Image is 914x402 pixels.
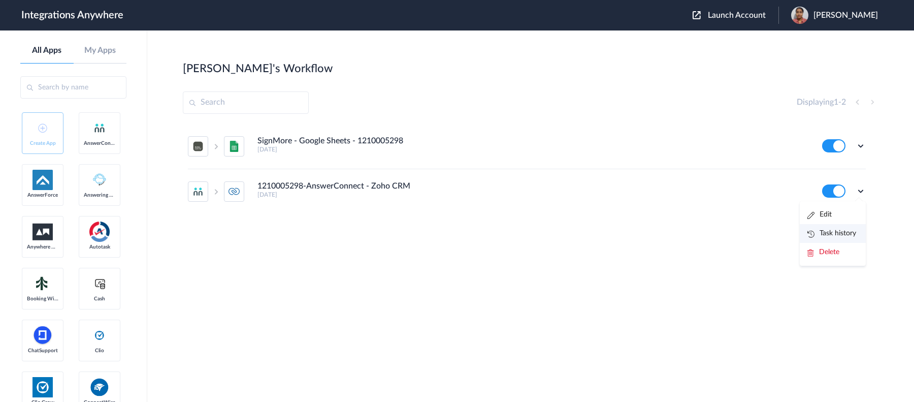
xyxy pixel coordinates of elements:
[693,11,778,20] button: Launch Account
[27,140,58,146] span: Create App
[93,122,106,134] img: answerconnect-logo.svg
[32,224,53,240] img: aww.png
[183,91,309,114] input: Search
[27,296,58,302] span: Booking Widget
[807,211,832,218] a: Edit
[819,249,839,256] span: Delete
[38,123,47,133] img: add-icon.svg
[74,46,127,55] a: My Apps
[93,277,106,290] img: cash-logo.svg
[27,348,58,354] span: ChatSupport
[89,222,110,242] img: autotask.png
[841,98,846,106] span: 2
[84,348,115,354] span: Clio
[84,140,115,146] span: AnswerConnect
[257,136,403,146] h4: SignMore - Google Sheets - 1210005298
[93,329,106,342] img: clio-logo.svg
[807,230,856,237] a: Task history
[791,7,808,24] img: 6a2a7d3c-b190-4a43-a6a5-4d74bb8823bf.jpeg
[20,76,126,99] input: Search by name
[32,377,53,397] img: Clio.jpg
[20,46,74,55] a: All Apps
[257,191,808,198] h5: [DATE]
[27,244,58,250] span: Anywhere Works
[813,11,878,20] span: [PERSON_NAME]
[183,62,333,75] h2: [PERSON_NAME]'s Workflow
[257,146,808,153] h5: [DATE]
[89,170,110,190] img: Answering_service.png
[32,325,53,346] img: chatsupport-icon.svg
[834,98,838,106] span: 1
[89,377,110,397] img: connectwise.png
[84,244,115,250] span: Autotask
[32,274,53,293] img: Setmore_Logo.svg
[32,170,53,190] img: af-app-logo.svg
[84,192,115,198] span: Answering Service
[84,296,115,302] span: Cash
[21,9,123,21] h1: Integrations Anywhere
[257,181,410,191] h4: 1210005298-AnswerConnect - Zoho CRM
[693,11,701,19] img: launch-acct-icon.svg
[708,11,766,19] span: Launch Account
[797,98,846,107] h4: Displaying -
[27,192,58,198] span: AnswerForce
